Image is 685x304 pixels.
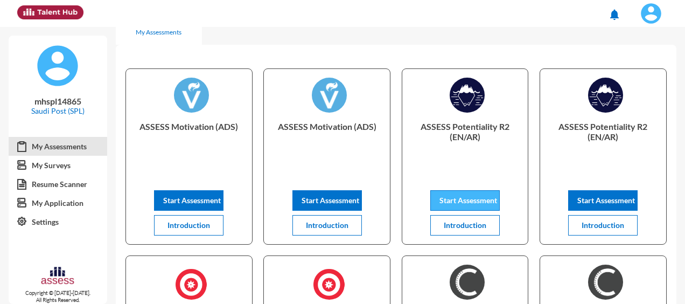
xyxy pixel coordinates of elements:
[588,78,623,113] img: ASSESS_Potentiality_R2_1725966368866
[306,220,348,230] span: Introduction
[450,265,485,300] img: AR)_1726044597422
[9,194,107,213] a: My Application
[312,265,347,303] img: Career_Orientation_R2_1725960277734
[174,265,209,303] img: Career_Orientation_R2_1725960277734
[302,196,359,205] span: Start Assessment
[430,190,500,211] button: Start Assessment
[9,156,107,175] a: My Surveys
[17,106,99,115] p: Saudi Post (SPL)
[411,121,520,164] p: ASSESS Potentiality R2 (EN/AR)
[136,28,181,36] div: My Assessments
[292,190,362,211] button: Start Assessment
[163,196,221,205] span: Start Assessment
[154,190,223,211] button: Start Assessment
[450,78,485,113] img: ASSESS_Potentiality_R2_1725966368866
[568,190,638,211] button: Start Assessment
[9,212,107,232] a: Settings
[40,266,75,287] img: assesscompany-logo.png
[549,121,658,164] p: ASSESS Potentiality R2 (EN/AR)
[154,215,223,236] button: Introduction
[292,196,362,205] a: Start Assessment
[430,215,500,236] button: Introduction
[9,137,107,156] a: My Assessments
[272,121,381,164] p: ASSESS Motivation (ADS)
[135,121,243,164] p: ASSESS Motivation (ADS)
[36,44,79,87] img: default%20profile%20image.svg
[582,220,624,230] span: Introduction
[439,196,497,205] span: Start Assessment
[444,220,486,230] span: Introduction
[292,215,362,236] button: Introduction
[167,220,210,230] span: Introduction
[588,265,623,300] img: AR)_1726044597422
[568,196,638,205] a: Start Assessment
[430,196,500,205] a: Start Assessment
[174,78,209,113] img: ASSESS_Motivation_(ADS)_1726044876717
[17,96,99,106] p: mhspl14865
[9,175,107,194] a: Resume Scanner
[568,215,638,236] button: Introduction
[608,8,621,21] mat-icon: notifications
[154,196,223,205] a: Start Assessment
[577,196,635,205] span: Start Assessment
[312,78,347,113] img: ASSESS_Motivation_(ADS)_1726044876717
